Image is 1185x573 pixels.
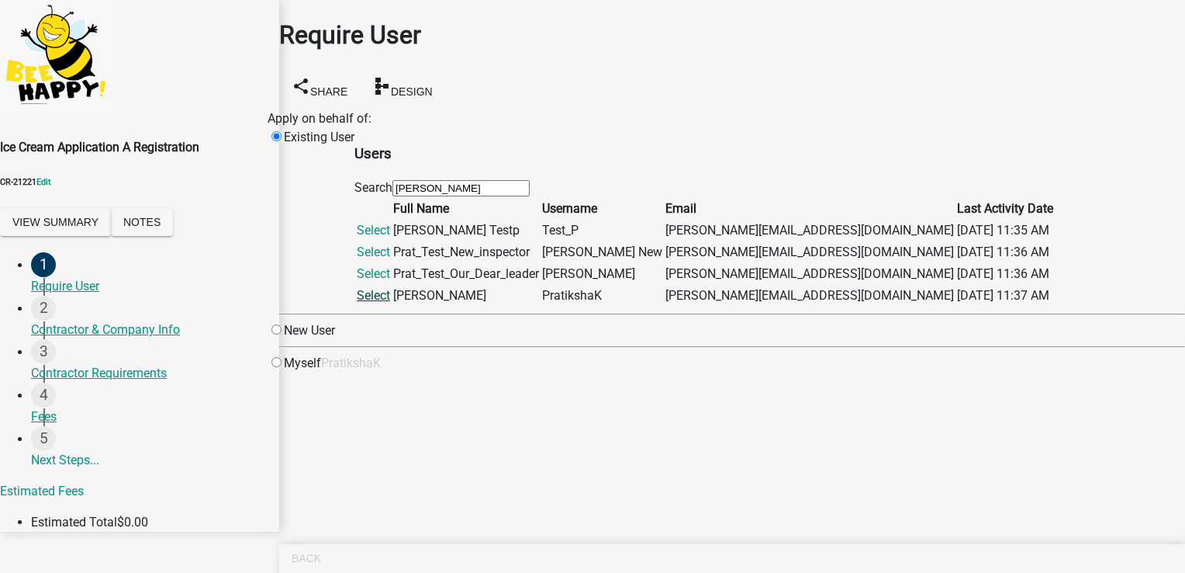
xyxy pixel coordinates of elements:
td: [DATE] 11:37 AM [956,286,1054,306]
i: share [292,76,310,95]
td: [PERSON_NAME][EMAIL_ADDRESS][DOMAIN_NAME] [665,221,955,241]
div: Fees [31,408,267,426]
a: Select [357,266,390,281]
div: 1 [31,252,56,277]
td: [DATE] 11:35 AM [956,221,1054,241]
button: Notes [111,208,173,236]
wm-modal-confirm: Edit Application Number [36,177,51,187]
a: Select [357,288,390,303]
div: 4 [31,383,56,408]
div: Contractor Requirements [31,364,267,383]
div: Contractor & Company Info [31,321,267,339]
div: New User [268,321,335,340]
div: Existing User [268,128,354,308]
span: Estimated Total [31,515,117,530]
td: [DATE] 11:36 AM [956,264,1054,284]
wm-modal-confirm: Notes [111,216,173,231]
td: [PERSON_NAME] New [541,242,663,262]
th: Full Name [392,199,540,219]
th: Email [665,199,955,219]
span: Back [292,552,321,564]
th: Username [541,199,663,219]
span: Design [391,85,433,97]
div: 3 [31,339,56,364]
td: [PERSON_NAME][EMAIL_ADDRESS][DOMAIN_NAME] [665,242,955,262]
div: Myself [268,354,321,373]
button: schemaDesign [360,71,445,106]
td: [PERSON_NAME] Testp [392,221,540,241]
td: [PERSON_NAME] [541,264,663,284]
div: 5 [31,426,56,451]
td: [PERSON_NAME] [392,286,540,306]
div: 2 [31,296,56,321]
a: Select [357,245,390,259]
a: Next Steps... [31,426,279,477]
a: Select [357,223,390,238]
div: Apply on behalf of: [268,109,371,128]
h1: Require User [279,16,1185,54]
div: Require User [31,277,267,296]
th: Last Activity Date [956,199,1054,219]
td: [PERSON_NAME][EMAIL_ADDRESS][DOMAIN_NAME] [665,264,955,284]
h3: Users [354,143,1055,165]
td: [PERSON_NAME][EMAIL_ADDRESS][DOMAIN_NAME] [665,286,955,306]
td: [DATE] 11:36 AM [956,242,1054,262]
label: Search [354,180,392,195]
span: $0.00 [117,515,148,530]
td: Prat_Test_New_inspector [392,242,540,262]
td: Test_P [541,221,663,241]
button: Back [279,544,333,572]
td: PratikshaK [541,286,663,306]
span: Share [310,85,347,97]
a: Edit [36,177,51,187]
i: schema [372,76,391,95]
button: shareShare [279,71,360,106]
td: Prat_Test_Our_Dear_leader [392,264,540,284]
